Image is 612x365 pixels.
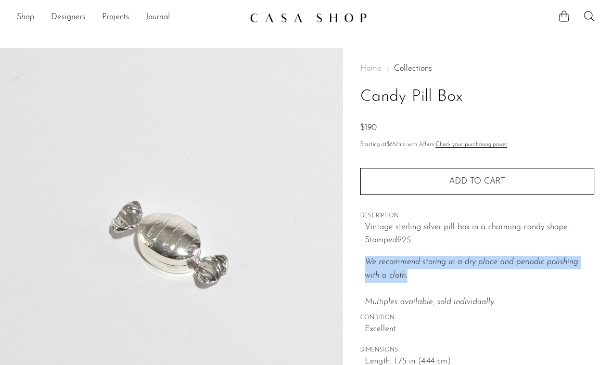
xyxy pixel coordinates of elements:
[360,64,594,73] nav: Breadcrumbs
[17,9,241,27] nav: Desktop navigation
[360,168,594,195] button: Add to cart
[387,142,396,148] span: $65
[360,212,594,221] span: DESCRIPTION
[436,142,507,148] a: Check your purchasing power - Learn more about Affirm Financing (opens in modal)
[360,140,594,150] p: Starting at /mo with Affirm.
[360,346,594,355] span: DIMENSIONS
[360,314,594,323] span: CONDITION
[449,177,505,186] span: Add to cart
[365,221,594,247] p: Vintage sterling silver pill box in a charming candy shape. Stamped
[17,9,241,27] ul: NEW HEADER MENU
[360,64,381,73] span: Home
[360,84,594,110] h1: Candy Pill Box
[394,64,432,73] a: Collections
[17,11,34,24] a: Shop
[397,236,412,244] em: 925.
[102,11,129,24] a: Projects
[360,124,377,132] span: $190
[146,11,170,24] a: Journal
[365,323,594,336] span: Excellent.
[365,258,578,306] i: We recommend storing in a dry place and periodic polishing with a cloth. Multiples available, sol...
[51,11,85,24] a: Designers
